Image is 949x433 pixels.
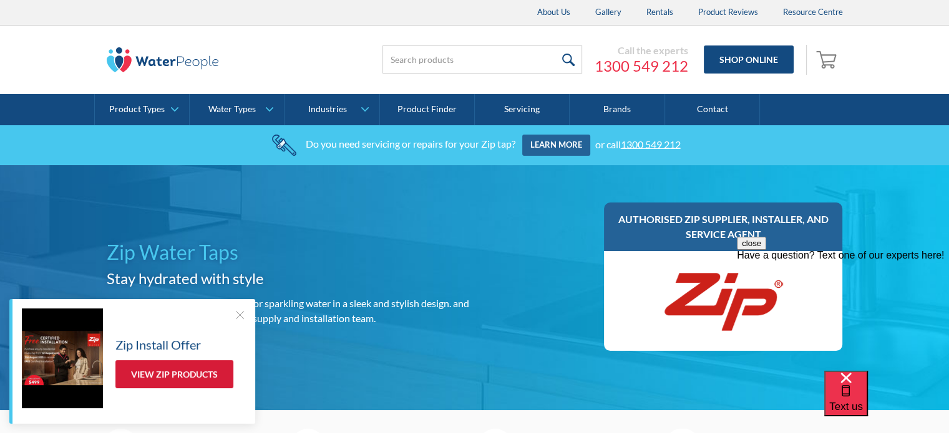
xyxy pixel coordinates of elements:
[285,94,379,125] a: Industries
[704,45,794,74] a: Shop Online
[621,138,681,150] a: 1300 549 212
[522,135,590,156] a: Learn more
[107,47,219,72] img: The Water People
[107,267,470,290] h2: Stay hydrated with style
[595,138,681,150] div: or call
[737,237,949,386] iframe: podium webchat widget prompt
[570,94,664,125] a: Brands
[616,212,830,242] h3: Authorised Zip supplier, installer, and service agent
[107,296,470,326] p: Zip taps give you pure chilled, hot, or sparkling water in a sleek and stylish design. and The Wa...
[661,264,786,338] img: Zip
[107,237,470,267] h1: Zip Water Taps
[95,94,189,125] a: Product Types
[380,94,475,125] a: Product Finder
[308,104,346,115] div: Industries
[306,138,515,150] div: Do you need servicing or repairs for your Zip tap?
[115,335,201,354] h5: Zip Install Offer
[22,308,103,408] img: Zip Install Offer
[208,104,256,115] div: Water Types
[475,94,570,125] a: Servicing
[816,49,840,69] img: shopping cart
[595,44,688,57] div: Call the experts
[813,45,843,75] a: Open empty cart
[109,104,165,115] div: Product Types
[595,57,688,75] a: 1300 549 212
[665,94,760,125] a: Contact
[382,45,582,74] input: Search products
[190,94,284,125] a: Water Types
[115,360,233,388] a: View Zip Products
[824,371,949,433] iframe: podium webchat widget bubble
